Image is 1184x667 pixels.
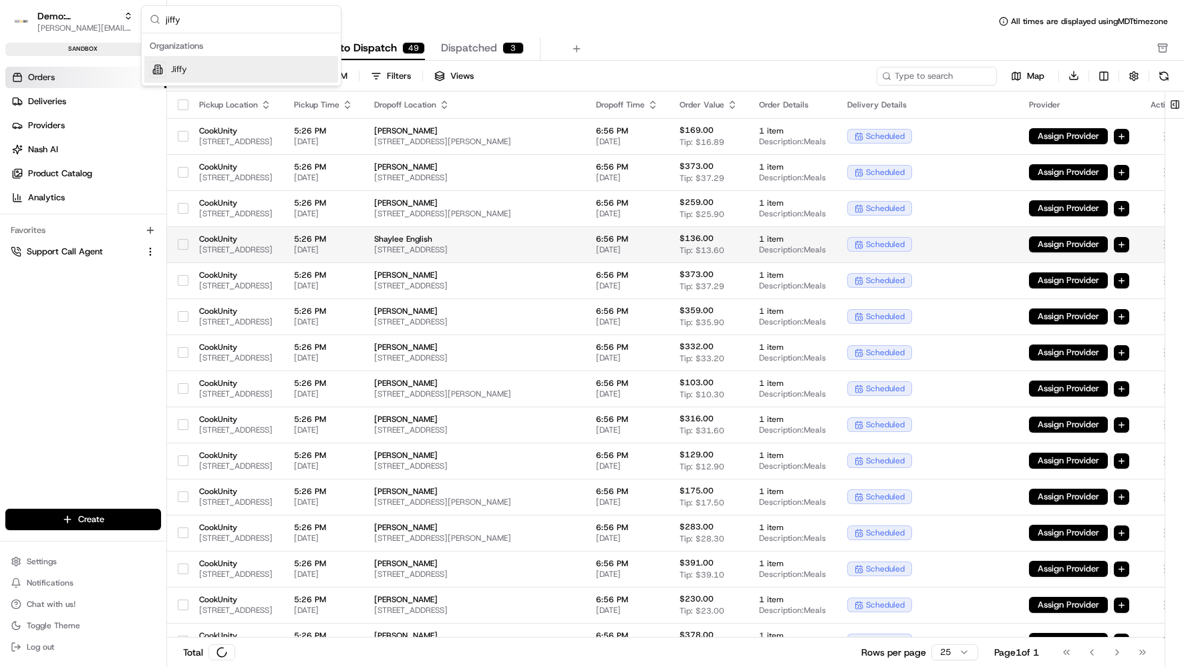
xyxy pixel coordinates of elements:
span: 1 item [759,306,826,316]
span: Nash AI [28,144,58,156]
span: Log out [27,642,54,652]
a: Orders [5,67,166,88]
span: CookUnity [199,198,273,208]
span: [DATE] [596,605,658,616]
span: $391.00 [680,558,714,568]
button: Assign Provider [1029,164,1108,180]
span: 5:26 PM [294,594,353,605]
span: 6:56 PM [596,486,658,497]
span: [STREET_ADDRESS][PERSON_NAME] [374,389,575,399]
span: [DATE] [294,425,353,435]
button: Demo: BennyDemo: [PERSON_NAME][PERSON_NAME][EMAIL_ADDRESS][DOMAIN_NAME] [5,5,138,37]
button: Assign Provider [1029,525,1108,541]
div: Delivery Details [847,99,1008,110]
span: Description: Meals [759,353,826,363]
div: 💻 [113,195,124,206]
div: Dropoff Location [374,99,575,110]
span: [DATE] [294,461,353,471]
button: Start new chat [227,132,243,148]
span: scheduled [866,275,905,286]
span: CookUnity [199,342,273,353]
span: [STREET_ADDRESS][PERSON_NAME] [374,533,575,543]
span: [PERSON_NAME] [374,126,575,136]
span: [DATE] [596,353,658,363]
span: 6:56 PM [596,450,658,461]
button: Chat with us! [5,595,161,614]
span: [DATE] [596,389,658,399]
span: 6:56 PM [596,198,658,208]
span: 1 item [759,486,826,497]
span: 6:56 PM [596,522,658,533]
span: 1 item [759,342,826,353]
span: [STREET_ADDRESS] [199,136,273,147]
span: 5:26 PM [294,450,353,461]
span: scheduled [866,455,905,466]
span: 1 item [759,234,826,244]
span: [DATE] [596,316,658,327]
div: Filters [387,70,411,82]
span: Demo: [PERSON_NAME] [37,9,118,23]
span: 5:26 PM [294,270,353,280]
span: Tip: $16.89 [680,137,724,148]
span: All times are displayed using MDT timezone [1011,16,1168,27]
span: [STREET_ADDRESS][PERSON_NAME] [374,136,575,147]
span: [STREET_ADDRESS] [199,172,273,183]
div: Organizations [144,36,338,56]
button: Assign Provider [1029,236,1108,252]
span: [DATE] [294,533,353,543]
span: Description: Meals [759,533,826,543]
button: Settings [5,552,161,571]
span: 5:26 PM [294,162,353,172]
span: CookUnity [199,630,273,641]
span: [PERSON_NAME] [374,558,575,569]
span: [DATE] [596,461,658,471]
span: 5:26 PM [294,306,353,316]
span: Tip: $35.90 [680,317,724,328]
span: Tip: $23.00 [680,606,724,616]
span: 6:56 PM [596,558,658,569]
span: 6:56 PM [596,414,658,425]
span: [STREET_ADDRESS] [374,244,575,255]
span: [DATE] [596,280,658,291]
span: [STREET_ADDRESS] [199,244,273,255]
button: Views [428,67,480,85]
button: Assign Provider [1029,489,1108,505]
span: 5:26 PM [294,522,353,533]
span: scheduled [866,203,905,214]
div: Order Details [759,99,826,110]
a: Product Catalog [5,163,166,184]
div: 49 [402,42,425,54]
div: Actions [1151,99,1180,110]
div: Order Value [680,99,738,110]
button: Log out [5,638,161,656]
span: [PERSON_NAME] [374,594,575,605]
span: [DATE] [294,316,353,327]
span: Create [78,513,104,525]
span: CookUnity [199,414,273,425]
button: Assign Provider [1029,453,1108,469]
span: scheduled [866,564,905,574]
span: $175.00 [680,485,714,496]
span: Description: Meals [759,497,826,507]
span: $129.00 [680,449,714,460]
span: [PERSON_NAME] [374,450,575,461]
div: Page 1 of 1 [994,646,1039,659]
button: Assign Provider [1029,381,1108,397]
span: CookUnity [199,522,273,533]
span: [DATE] [294,569,353,580]
span: 1 item [759,450,826,461]
span: scheduled [866,311,905,322]
span: $373.00 [680,161,714,172]
span: [STREET_ADDRESS] [199,569,273,580]
span: [STREET_ADDRESS] [199,425,273,435]
span: scheduled [866,419,905,430]
span: Deliveries [28,95,66,107]
div: Provider [1029,99,1129,110]
span: Shaylee English [374,234,575,244]
span: Description: Meals [759,461,826,471]
div: Dropoff Time [596,99,658,110]
span: [DATE] [596,172,658,183]
span: [STREET_ADDRESS] [199,605,273,616]
span: Tip: $13.60 [680,245,724,256]
span: $316.00 [680,413,714,424]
